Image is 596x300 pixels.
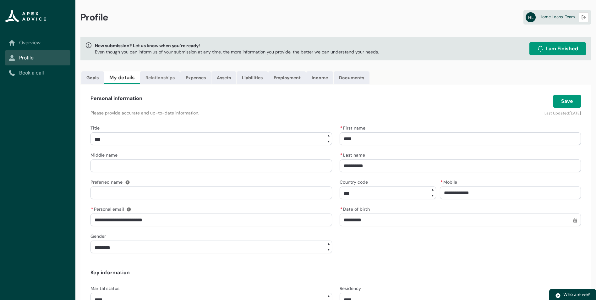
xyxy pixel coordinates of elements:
[340,205,372,212] label: Date of birth
[5,35,70,81] nav: Sub page
[340,151,368,158] label: Last name
[9,69,67,77] a: Book a call
[81,71,104,84] a: Goals
[526,12,536,22] abbr: HL
[546,45,578,53] span: I am Finished
[579,12,589,22] button: Logout
[570,111,581,116] lightning-formatted-date-time: [DATE]
[440,179,443,185] abbr: required
[90,178,125,185] label: Preferred name
[306,71,333,84] a: Income
[90,95,142,102] h4: Personal information
[440,178,460,185] label: Mobile
[140,71,180,84] a: Relationships
[563,292,590,297] span: Who are we?
[529,42,586,55] button: I am Finished
[9,54,67,62] a: Profile
[340,152,342,158] abbr: required
[539,14,575,19] span: Home Loans-Team
[95,49,379,55] p: Even though you can inform us of your submission at any time, the more information you provide, t...
[537,46,544,52] img: alarm.svg
[340,179,368,185] span: Country code
[268,71,306,84] a: Employment
[553,95,581,108] button: Save
[90,269,581,276] h4: Key information
[340,286,361,291] span: Residency
[104,71,140,84] a: My details
[90,110,415,116] p: Please provide accurate and up-to-date information.
[90,286,119,291] span: Marital status
[9,39,67,47] a: Overview
[95,42,379,49] span: New submission? Let us know when you’re ready!
[340,124,368,131] label: First name
[544,111,570,116] lightning-formatted-text: Last Updated:
[90,205,126,212] label: Personal email
[90,233,106,239] span: Gender
[340,125,342,131] abbr: required
[211,71,236,84] a: Assets
[180,71,211,84] a: Expenses
[5,10,46,23] img: Apex Advice Group
[237,71,268,84] a: Liabilities
[555,293,561,298] img: play.svg
[334,71,369,84] a: Documents
[90,125,100,131] span: Title
[340,206,342,212] abbr: required
[90,151,120,158] label: Middle name
[91,206,93,212] abbr: required
[523,10,591,25] a: HLHome Loans-Team
[80,11,108,23] span: Profile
